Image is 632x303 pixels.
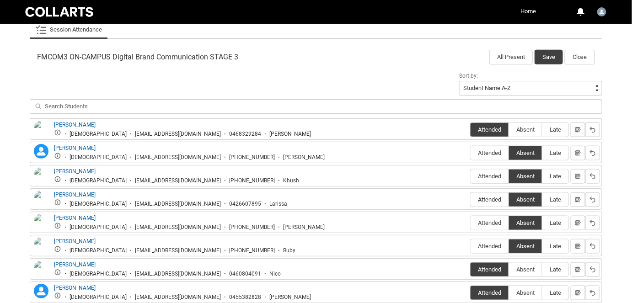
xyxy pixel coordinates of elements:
[229,177,275,184] div: [PHONE_NUMBER]
[229,271,261,277] div: 0460804091
[34,284,48,298] lightning-icon: Zoe Whittaker
[542,126,568,133] span: Late
[34,260,48,281] img: Tasuku Takeyama
[135,154,221,161] div: [EMAIL_ADDRESS][DOMAIN_NAME]
[135,131,221,138] div: [EMAIL_ADDRESS][DOMAIN_NAME]
[135,224,221,231] div: [EMAIL_ADDRESS][DOMAIN_NAME]
[571,239,585,254] button: Notes
[585,239,600,254] button: Reset
[585,286,600,300] button: Reset
[70,177,127,184] div: [DEMOGRAPHIC_DATA]
[571,169,585,184] button: Notes
[30,99,602,114] input: Search Students
[542,173,568,180] span: Late
[283,224,325,231] div: [PERSON_NAME]
[34,214,48,234] img: Matthew Henderson
[471,196,509,203] span: Attended
[471,149,509,156] span: Attended
[269,201,287,207] div: Larissa
[70,247,127,254] div: [DEMOGRAPHIC_DATA]
[542,219,568,226] span: Late
[585,262,600,277] button: Reset
[509,219,542,226] span: Absent
[54,261,96,268] a: [PERSON_NAME]
[135,201,221,207] div: [EMAIL_ADDRESS][DOMAIN_NAME]
[518,5,538,18] a: Home
[30,21,107,39] li: Session Attendance
[37,53,238,62] span: FMCOM3 ON-CAMPUS Digital Brand Communication STAGE 3
[471,126,509,133] span: Attended
[35,21,102,39] a: Session Attendance
[585,169,600,184] button: Reset
[269,294,311,301] div: [PERSON_NAME]
[34,144,48,159] lightning-icon: Jodie Tian
[509,173,542,180] span: Absent
[571,262,585,277] button: Notes
[535,50,563,64] button: Save
[283,154,325,161] div: [PERSON_NAME]
[542,149,568,156] span: Late
[509,266,542,273] span: Absent
[229,154,275,161] div: [PHONE_NUMBER]
[471,289,509,296] span: Attended
[597,7,606,16] img: Richard.McCoy
[585,122,600,137] button: Reset
[595,4,609,18] button: User Profile Richard.McCoy
[70,294,127,301] div: [DEMOGRAPHIC_DATA]
[471,173,509,180] span: Attended
[542,266,568,273] span: Late
[34,237,48,257] img: Ruby Roberts
[283,177,299,184] div: Khush
[565,50,595,64] button: Close
[229,201,261,207] div: 0426607895
[542,196,568,203] span: Late
[54,215,96,221] a: [PERSON_NAME]
[70,271,127,277] div: [DEMOGRAPHIC_DATA]
[34,121,48,141] img: Jessica Hall
[54,168,96,175] a: [PERSON_NAME]
[509,243,542,250] span: Absent
[585,216,600,230] button: Reset
[585,192,600,207] button: Reset
[135,294,221,301] div: [EMAIL_ADDRESS][DOMAIN_NAME]
[229,224,275,231] div: [PHONE_NUMBER]
[70,201,127,207] div: [DEMOGRAPHIC_DATA]
[269,131,311,138] div: [PERSON_NAME]
[70,224,127,231] div: [DEMOGRAPHIC_DATA]
[509,126,542,133] span: Absent
[471,266,509,273] span: Attended
[471,219,509,226] span: Attended
[229,294,261,301] div: 0455382828
[283,247,295,254] div: Ruby
[571,286,585,300] button: Notes
[509,196,542,203] span: Absent
[509,149,542,156] span: Absent
[135,247,221,254] div: [EMAIL_ADDRESS][DOMAIN_NAME]
[54,238,96,245] a: [PERSON_NAME]
[269,271,281,277] div: Nico
[34,167,48,194] img: Khushboo Vinod Khemlani
[509,289,542,296] span: Absent
[459,73,478,79] span: Sort by:
[229,131,261,138] div: 0468329284
[229,247,275,254] div: [PHONE_NUMBER]
[54,191,96,198] a: [PERSON_NAME]
[54,122,96,128] a: [PERSON_NAME]
[70,154,127,161] div: [DEMOGRAPHIC_DATA]
[571,216,585,230] button: Notes
[135,177,221,184] div: [EMAIL_ADDRESS][DOMAIN_NAME]
[34,191,48,211] img: Larissa Topalidis
[571,192,585,207] button: Notes
[542,289,568,296] span: Late
[489,50,533,64] button: All Present
[542,243,568,250] span: Late
[70,131,127,138] div: [DEMOGRAPHIC_DATA]
[54,285,96,291] a: [PERSON_NAME]
[471,243,509,250] span: Attended
[135,271,221,277] div: [EMAIL_ADDRESS][DOMAIN_NAME]
[571,146,585,160] button: Notes
[571,122,585,137] button: Notes
[54,145,96,151] a: [PERSON_NAME]
[585,146,600,160] button: Reset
